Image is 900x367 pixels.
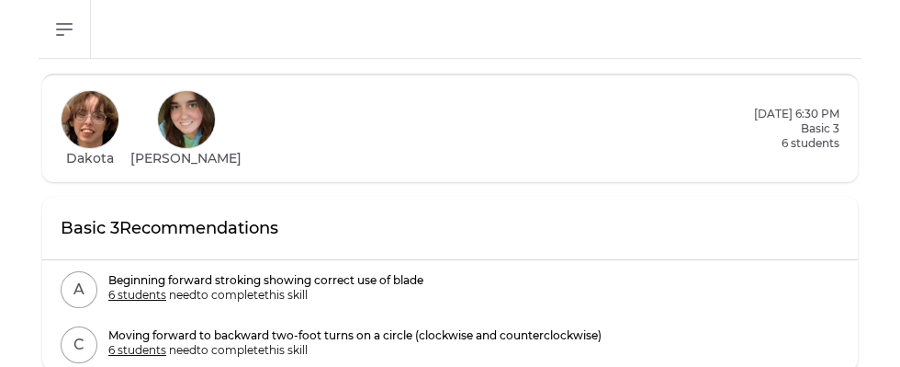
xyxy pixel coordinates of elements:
[754,121,839,136] h2: Basic 3
[130,149,242,167] h1: [PERSON_NAME]
[61,271,97,308] button: A
[61,215,278,241] p: Basic 3 Recommendations
[754,136,839,151] p: 6 students
[61,327,97,363] button: C
[108,273,423,288] p: Beginning forward stroking showing correct use of blade
[108,343,166,357] span: 6 students
[754,107,839,121] h2: [DATE] 6:30 PM
[108,288,423,303] p: need to complete this skill
[108,343,602,358] p: need to complete this skill
[66,149,114,167] h1: Dakota
[108,328,602,343] p: Moving forward to backward two-foot turns on a circle (clockwise and counterclockwise)
[108,288,166,302] span: 6 students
